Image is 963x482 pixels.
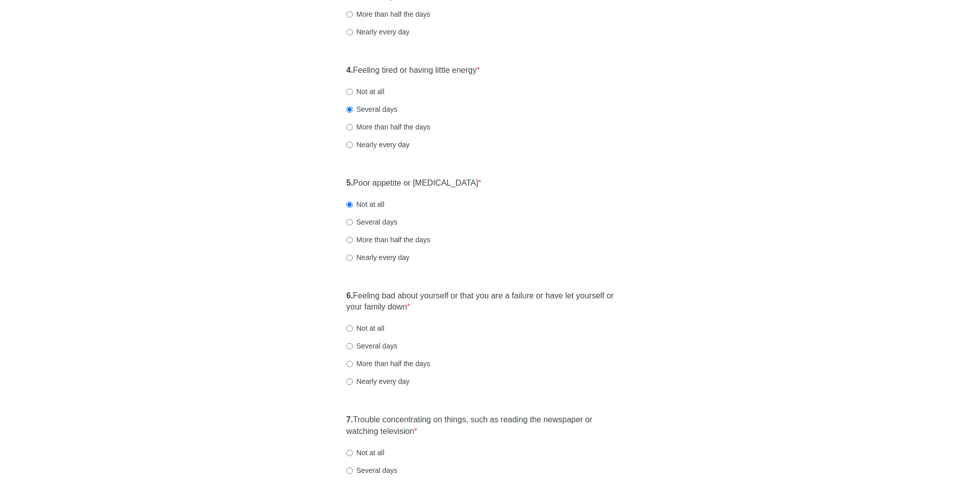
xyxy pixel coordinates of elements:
label: More than half the days [346,122,430,132]
input: More than half the days [346,11,353,18]
input: Not at all [346,89,353,95]
input: Several days [346,467,353,474]
label: Feeling tired or having little energy [346,65,480,76]
input: More than half the days [346,237,353,243]
label: Trouble concentrating on things, such as reading the newspaper or watching television [346,414,617,437]
label: More than half the days [346,9,430,19]
input: Nearly every day [346,378,353,385]
input: Several days [346,106,353,113]
label: Nearly every day [346,376,409,386]
label: Not at all [346,323,384,333]
input: Several days [346,219,353,226]
strong: 4. [346,66,353,74]
strong: 5. [346,179,353,187]
input: Nearly every day [346,254,353,261]
input: Not at all [346,325,353,332]
strong: 6. [346,291,353,300]
label: Poor appetite or [MEDICAL_DATA] [346,178,481,189]
label: Several days [346,465,397,475]
label: Several days [346,104,397,114]
input: More than half the days [346,361,353,367]
label: Not at all [346,448,384,458]
input: Nearly every day [346,29,353,35]
label: Nearly every day [346,27,409,37]
label: Not at all [346,199,384,209]
input: Several days [346,343,353,349]
strong: 7. [346,415,353,424]
label: Nearly every day [346,252,409,262]
label: Feeling bad about yourself or that you are a failure or have let yourself or your family down [346,290,617,314]
input: Nearly every day [346,142,353,148]
label: Not at all [346,86,384,97]
label: More than half the days [346,235,430,245]
label: Several days [346,341,397,351]
label: Nearly every day [346,140,409,150]
input: Not at all [346,450,353,456]
label: More than half the days [346,359,430,369]
input: Not at all [346,201,353,208]
input: More than half the days [346,124,353,130]
label: Several days [346,217,397,227]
